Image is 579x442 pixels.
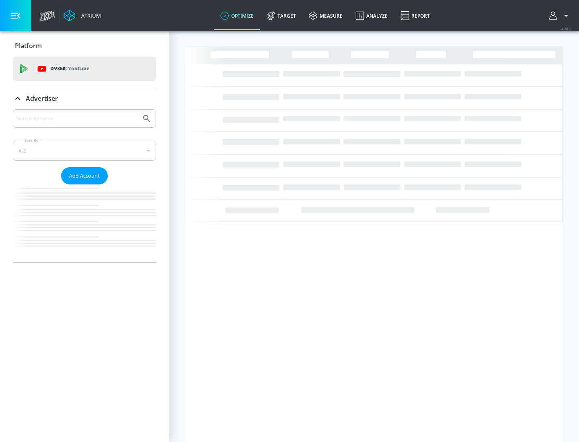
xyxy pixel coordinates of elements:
div: Platform [13,35,156,57]
label: Sort By [23,138,40,143]
p: Advertiser [26,94,58,103]
p: Youtube [68,64,89,73]
button: Add Account [61,167,108,184]
a: measure [302,1,349,30]
div: DV360: Youtube [13,57,156,81]
a: Atrium [64,10,101,22]
a: Target [260,1,302,30]
div: Atrium [78,12,101,19]
a: Report [394,1,436,30]
p: DV360: [50,64,89,73]
a: optimize [214,1,260,30]
span: Add Account [69,171,100,180]
span: v 4.28.0 [560,27,571,31]
input: Search by name [16,113,138,124]
p: Platform [15,41,42,50]
a: Analyze [349,1,394,30]
div: A-Z [13,141,156,161]
div: Advertiser [13,87,156,110]
div: Advertiser [13,109,156,262]
nav: list of Advertiser [13,184,156,262]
